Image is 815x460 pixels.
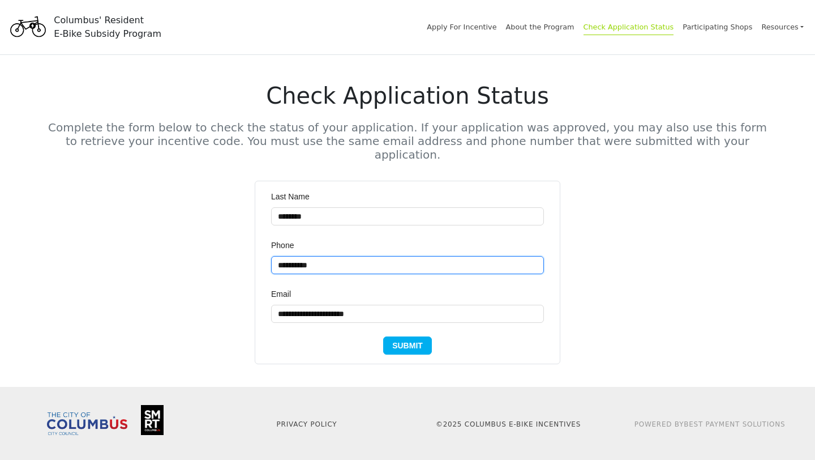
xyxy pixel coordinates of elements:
[414,419,602,429] p: © 2025 Columbus E-Bike Incentives
[141,405,164,435] img: Smart Columbus
[392,339,423,352] span: Submit
[584,23,674,35] a: Check Application Status
[48,121,767,161] h5: Complete the form below to check the status of your application. If your application was approved...
[47,412,127,435] img: Columbus City Council
[383,337,432,355] button: Submit
[7,7,49,47] img: Program logo
[271,305,544,323] input: Email
[506,23,574,31] a: About the Program
[271,256,544,274] input: Phone
[634,420,786,428] a: Powered ByBest Payment Solutions
[271,207,544,225] input: Last Name
[7,20,161,33] a: Columbus' ResidentE-Bike Subsidy Program
[761,17,804,37] a: Resources
[271,190,318,203] label: Last Name
[277,420,337,428] a: Privacy Policy
[54,14,161,41] div: Columbus' Resident E-Bike Subsidy Program
[271,239,302,252] label: Phone
[683,23,752,31] a: Participating Shops
[271,288,299,300] label: Email
[48,82,767,109] h1: Check Application Status
[427,23,496,31] a: Apply For Incentive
